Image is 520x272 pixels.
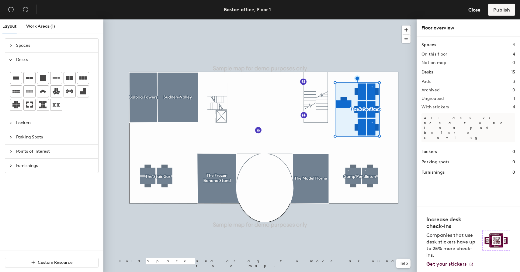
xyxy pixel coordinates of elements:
span: collapsed [9,150,12,153]
img: Sticker logo [482,230,510,251]
h2: Pods [421,79,431,84]
h1: Parking spots [421,159,449,165]
span: Layout [2,24,16,29]
h1: 0 [512,169,515,176]
h2: 1 [514,96,515,101]
span: collapsed [9,121,12,125]
span: Points of Interest [16,144,95,158]
h4: Increase desk check-ins [426,216,479,229]
span: Work Areas (1) [26,24,55,29]
h1: Spaces [421,42,436,48]
h1: 0 [512,159,515,165]
h2: Not on map [421,60,446,65]
h2: 3 [513,79,515,84]
h1: 15 [511,69,515,76]
span: collapsed [9,135,12,139]
span: Furnishings [16,159,95,173]
span: Lockers [16,116,95,130]
h2: 4 [513,105,515,110]
h2: With stickers [421,105,449,110]
span: collapsed [9,164,12,168]
span: Spaces [16,39,95,53]
span: Desks [16,53,95,67]
span: collapsed [9,44,12,47]
span: Close [468,7,480,13]
h1: Lockers [421,148,437,155]
h1: 4 [512,42,515,48]
h2: On this floor [421,52,447,57]
div: Floor overview [421,24,515,32]
h2: 0 [512,60,515,65]
button: Undo (⌘ + Z) [5,4,17,16]
h2: Ungrouped [421,96,444,101]
p: Companies that use desk stickers have up to 25% more check-ins. [426,232,479,259]
h1: Furnishings [421,169,445,176]
h2: 0 [512,88,515,93]
a: Get your stickers [426,261,474,267]
span: Parking Spots [16,130,95,144]
span: expanded [9,58,12,62]
h1: 0 [512,148,515,155]
h2: 4 [513,52,515,57]
h2: Archived [421,88,439,93]
span: undo [8,6,14,12]
span: Custom Resource [38,260,73,265]
button: Custom Resource [5,258,99,267]
button: Help [396,259,411,268]
div: Boston office, Floor 1 [224,6,271,13]
button: Publish [488,4,515,16]
p: All desks need to be in a pod before saving [421,113,515,142]
button: Close [463,4,486,16]
h1: Desks [421,69,433,76]
button: Redo (⌘ + ⇧ + Z) [19,4,32,16]
span: Get your stickers [426,261,466,267]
